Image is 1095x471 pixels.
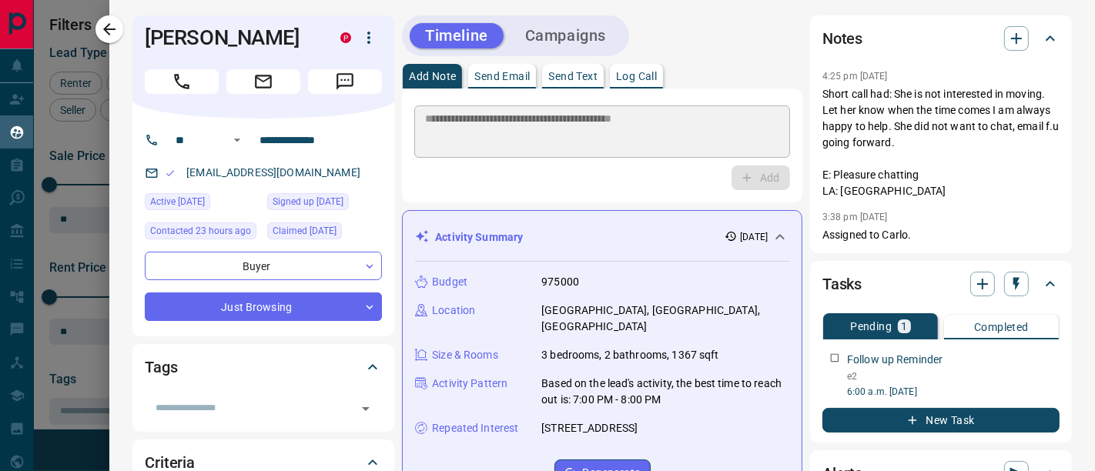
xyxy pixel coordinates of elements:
[435,229,523,246] p: Activity Summary
[822,408,1060,433] button: New Task
[409,71,456,82] p: Add Note
[847,369,1060,383] p: e2
[474,71,530,82] p: Send Email
[432,274,467,290] p: Budget
[822,227,1060,243] p: Assigned to Carlo.
[165,168,176,179] svg: Email Valid
[822,266,1060,302] div: Tasks
[145,355,177,379] h2: Tags
[740,230,768,244] p: [DATE]
[822,212,888,222] p: 3:38 pm [DATE]
[432,347,498,363] p: Size & Rooms
[355,398,377,419] button: Open
[150,194,205,209] span: Active [DATE]
[541,302,789,335] p: [GEOGRAPHIC_DATA], [GEOGRAPHIC_DATA], [GEOGRAPHIC_DATA]
[541,274,579,290] p: 975000
[822,86,1060,199] p: Short call had: She is not interested in moving. Let her know when the time comes I am always hap...
[822,272,862,296] h2: Tasks
[974,322,1029,332] p: Completed
[145,222,260,244] div: Wed Aug 13 2025
[273,223,337,239] span: Claimed [DATE]
[541,376,789,408] p: Based on the lead's activity, the best time to reach out is: 7:00 PM - 8:00 PM
[410,23,504,48] button: Timeline
[145,25,317,50] h1: [PERSON_NAME]
[150,223,251,239] span: Contacted 23 hours ago
[847,385,1060,399] p: 6:00 a.m. [DATE]
[228,131,246,149] button: Open
[145,349,382,386] div: Tags
[145,193,260,215] div: Tue Aug 12 2025
[822,26,862,51] h2: Notes
[822,20,1060,57] div: Notes
[432,376,507,392] p: Activity Pattern
[432,302,475,319] p: Location
[186,166,360,179] a: [EMAIL_ADDRESS][DOMAIN_NAME]
[340,32,351,43] div: property.ca
[548,71,598,82] p: Send Text
[541,347,718,363] p: 3 bedrooms, 2 bathrooms, 1367 sqft
[308,69,382,94] span: Message
[267,222,382,244] div: Wed Aug 13 2025
[415,223,789,252] div: Activity Summary[DATE]
[850,321,892,332] p: Pending
[616,71,657,82] p: Log Call
[432,420,518,436] p: Repeated Interest
[541,420,638,436] p: [STREET_ADDRESS]
[267,193,382,215] div: Tue Aug 12 2025
[145,69,219,94] span: Call
[822,71,888,82] p: 4:25 pm [DATE]
[847,352,943,368] p: Follow up Reminder
[510,23,621,48] button: Campaigns
[901,321,907,332] p: 1
[145,292,382,321] div: Just Browsing
[226,69,300,94] span: Email
[273,194,343,209] span: Signed up [DATE]
[145,252,382,280] div: Buyer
